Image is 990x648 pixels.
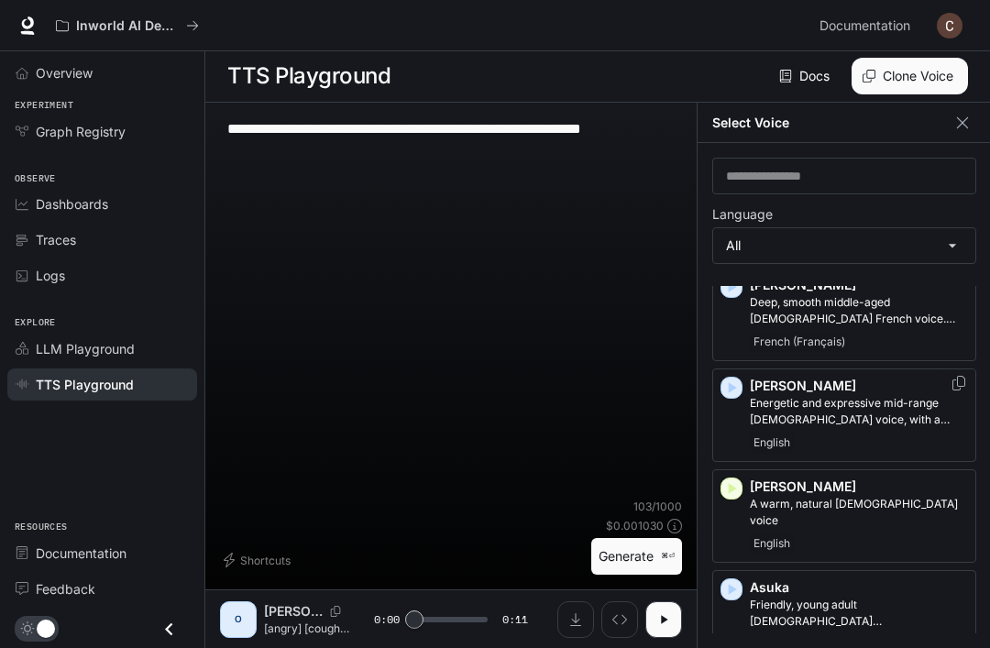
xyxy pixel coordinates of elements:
[633,499,682,514] p: 103 / 1000
[7,224,197,256] a: Traces
[36,544,126,563] span: Documentation
[931,7,968,44] button: User avatar
[557,601,594,638] button: Download audio
[661,551,675,562] p: ⌘⏎
[601,601,638,638] button: Inspect
[750,578,968,597] p: Asuka
[7,188,197,220] a: Dashboards
[750,395,968,428] p: Energetic and expressive mid-range male voice, with a mildly nasal quality
[591,538,682,576] button: Generate⌘⏎
[750,432,794,454] span: English
[750,294,968,327] p: Deep, smooth middle-aged male French voice. Composed and calm
[819,15,910,38] span: Documentation
[852,58,968,94] button: Clone Voice
[264,602,323,621] p: [PERSON_NAME]
[76,18,179,34] p: Inworld AI Demos
[36,122,126,141] span: Graph Registry
[950,376,968,390] button: Copy Voice ID
[713,228,975,263] div: All
[36,194,108,214] span: Dashboards
[750,533,794,555] span: English
[750,597,968,630] p: Friendly, young adult Japanese female voice
[7,573,197,605] a: Feedback
[36,266,65,285] span: Logs
[502,610,528,629] span: 0:11
[36,339,135,358] span: LLM Playground
[750,331,849,353] span: French (Français)
[264,621,352,636] p: [angry] [cough] Ugh, this stupid cough... It's just so hard [cough] not getting sick this time of...
[812,7,924,44] a: Documentation
[7,115,197,148] a: Graph Registry
[7,368,197,401] a: TTS Playground
[775,58,837,94] a: Docs
[7,537,197,569] a: Documentation
[36,230,76,249] span: Traces
[606,518,664,533] p: $ 0.001030
[712,208,773,221] p: Language
[224,605,253,634] div: O
[7,259,197,291] a: Logs
[148,610,190,648] button: Close drawer
[750,478,968,496] p: [PERSON_NAME]
[37,618,55,638] span: Dark mode toggle
[323,606,348,617] button: Copy Voice ID
[750,496,968,529] p: A warm, natural female voice
[937,13,962,38] img: User avatar
[36,63,93,82] span: Overview
[36,375,134,394] span: TTS Playground
[7,333,197,365] a: LLM Playground
[36,579,95,599] span: Feedback
[227,58,390,94] h1: TTS Playground
[7,57,197,89] a: Overview
[750,377,968,395] p: [PERSON_NAME]
[374,610,400,629] span: 0:00
[220,545,298,575] button: Shortcuts
[48,7,207,44] button: All workspaces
